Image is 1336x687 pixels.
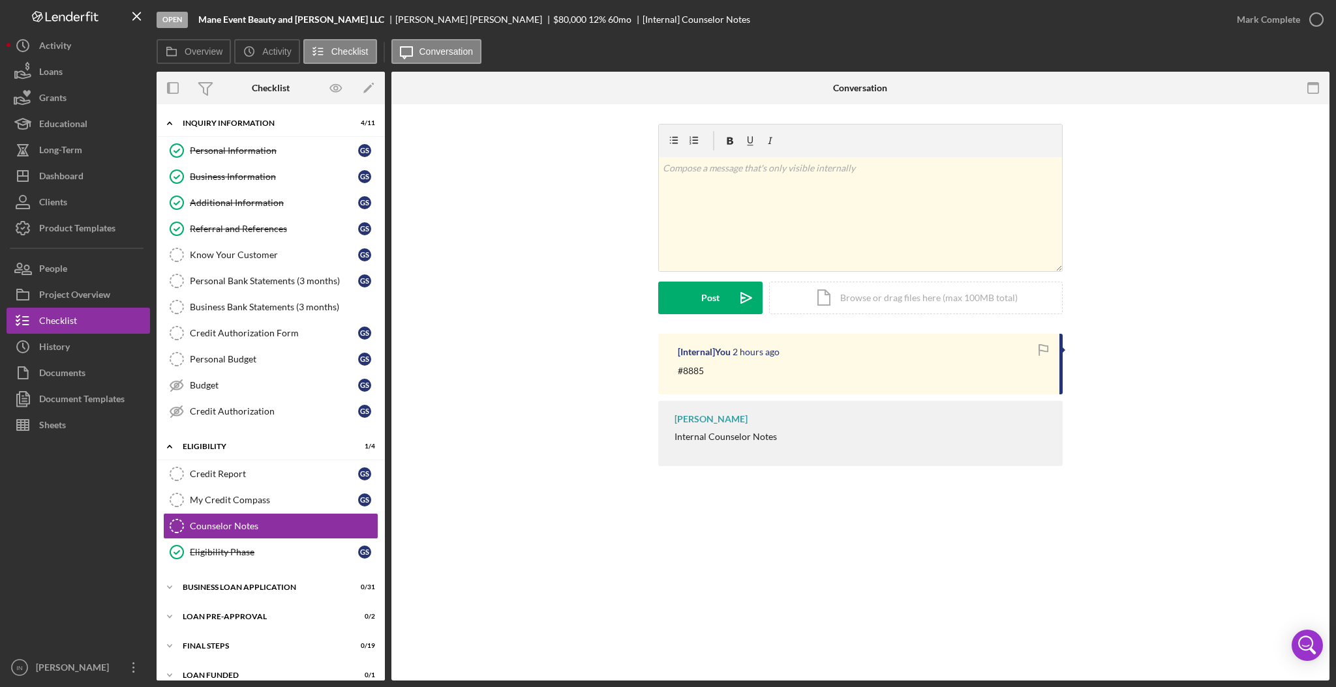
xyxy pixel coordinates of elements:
[303,39,377,64] button: Checklist
[39,189,67,218] div: Clients
[234,39,299,64] button: Activity
[358,144,371,157] div: G S
[352,671,375,679] div: 0 / 1
[252,83,290,93] div: Checklist
[185,46,222,57] label: Overview
[262,46,291,57] label: Activity
[7,282,150,308] button: Project Overview
[358,222,371,235] div: G S
[183,642,342,650] div: FINAL STEPS
[190,380,358,390] div: Budget
[7,215,150,241] button: Product Templates
[358,170,371,183] div: G S
[39,137,82,166] div: Long-Term
[190,469,358,479] div: Credit Report
[588,14,606,25] div: 12 %
[157,39,231,64] button: Overview
[358,546,371,559] div: G S
[352,642,375,650] div: 0 / 19
[358,493,371,506] div: G S
[163,461,378,487] a: Credit ReportGS
[701,282,720,314] div: Post
[39,412,66,441] div: Sheets
[163,398,378,424] a: Credit AuthorizationGS
[419,46,474,57] label: Conversation
[190,521,378,531] div: Counselor Notes
[183,119,342,127] div: INQUIRY INFORMATION
[33,654,117,684] div: [PERSON_NAME]
[190,171,358,182] div: Business Information
[7,360,150,386] button: Documents
[1237,7,1300,33] div: Mark Complete
[39,256,67,285] div: People
[352,613,375,621] div: 0 / 2
[7,85,150,111] button: Grants
[163,372,378,398] a: BudgetGS
[190,250,358,260] div: Know Your Customer
[39,163,83,192] div: Dashboard
[163,513,378,539] a: Counselor Notes
[190,197,358,208] div: Additional Information
[675,414,748,424] div: [PERSON_NAME]
[1292,630,1323,661] div: Open Intercom Messenger
[7,654,150,680] button: IN[PERSON_NAME]
[358,379,371,392] div: G S
[190,328,358,338] div: Credit Authorization Form
[190,302,378,312] div: Business Bank Statements (3 months)
[163,216,378,242] a: Referral and ReferencesGS
[352,119,375,127] div: 4 / 11
[553,14,586,25] span: $80,000
[1224,7,1329,33] button: Mark Complete
[7,163,150,189] button: Dashboard
[7,33,150,59] button: Activity
[7,256,150,282] button: People
[39,386,125,415] div: Document Templates
[157,12,188,28] div: Open
[163,242,378,268] a: Know Your CustomerGS
[352,443,375,450] div: 1 / 4
[658,282,763,314] button: Post
[352,583,375,591] div: 0 / 31
[7,334,150,360] button: History
[183,583,342,591] div: BUSINESS LOAN APPLICATION
[678,364,704,378] p: #8885
[163,190,378,216] a: Additional InformationGS
[163,539,378,565] a: Eligibility PhaseGS
[163,138,378,164] a: Personal InformationGS
[190,547,358,557] div: Eligibility Phase
[391,39,482,64] button: Conversation
[643,14,750,25] div: [Internal] Counselor Notes
[190,276,358,286] div: Personal Bank Statements (3 months)
[39,360,85,389] div: Documents
[7,386,150,412] button: Document Templates
[163,487,378,513] a: My Credit CompassGS
[358,196,371,209] div: G S
[163,320,378,346] a: Credit Authorization FormGS
[358,467,371,480] div: G S
[190,145,358,156] div: Personal Information
[183,613,342,621] div: LOAN PRE-APPROVAL
[358,274,371,287] div: G S
[163,268,378,294] a: Personal Bank Statements (3 months)GS
[39,33,71,62] div: Activity
[7,412,150,438] button: Sheets
[7,308,150,334] button: Checklist
[39,111,87,140] div: Educational
[183,443,342,450] div: ELIGIBILITY
[358,353,371,366] div: G S
[7,137,150,163] button: Long-Term
[833,83,887,93] div: Conversation
[358,248,371,261] div: G S
[190,224,358,234] div: Referral and References
[7,189,150,215] a: Clients
[39,334,70,363] div: History
[7,111,150,137] button: Educational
